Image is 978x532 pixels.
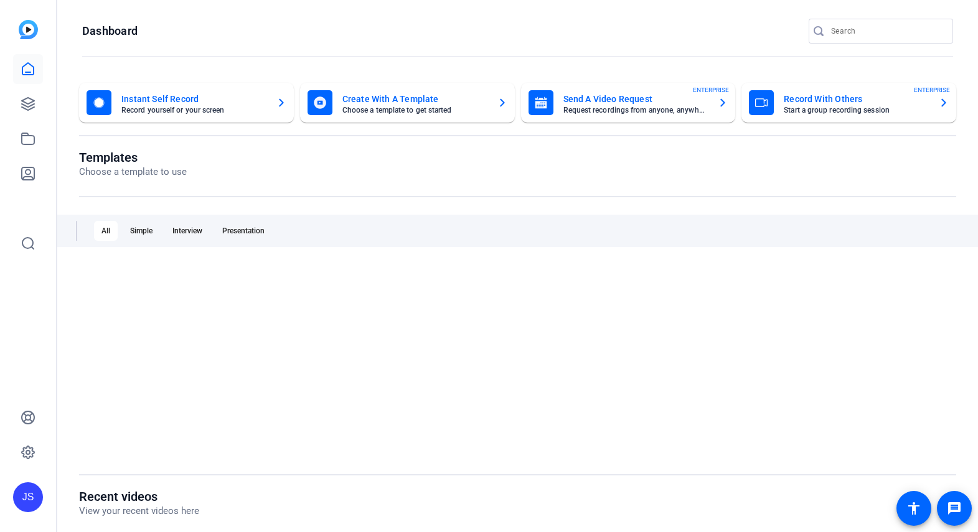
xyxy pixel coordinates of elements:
div: All [94,221,118,241]
button: Record With OthersStart a group recording sessionENTERPRISE [741,83,956,123]
mat-card-subtitle: Record yourself or your screen [121,106,266,114]
button: Instant Self RecordRecord yourself or your screen [79,83,294,123]
div: Interview [165,221,210,241]
p: Choose a template to use [79,165,187,179]
mat-card-title: Instant Self Record [121,91,266,106]
button: Send A Video RequestRequest recordings from anyone, anywhereENTERPRISE [521,83,736,123]
span: ENTERPRISE [914,85,950,95]
p: View your recent videos here [79,504,199,518]
mat-card-subtitle: Start a group recording session [784,106,929,114]
mat-icon: accessibility [906,501,921,516]
mat-card-subtitle: Request recordings from anyone, anywhere [563,106,708,114]
h1: Templates [79,150,187,165]
mat-card-title: Record With Others [784,91,929,106]
mat-card-title: Create With A Template [342,91,487,106]
mat-icon: message [947,501,962,516]
input: Search [831,24,943,39]
h1: Dashboard [82,24,138,39]
h1: Recent videos [79,489,199,504]
div: Presentation [215,221,272,241]
img: blue-gradient.svg [19,20,38,39]
div: JS [13,482,43,512]
button: Create With A TemplateChoose a template to get started [300,83,515,123]
div: Simple [123,221,160,241]
mat-card-subtitle: Choose a template to get started [342,106,487,114]
span: ENTERPRISE [693,85,729,95]
mat-card-title: Send A Video Request [563,91,708,106]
